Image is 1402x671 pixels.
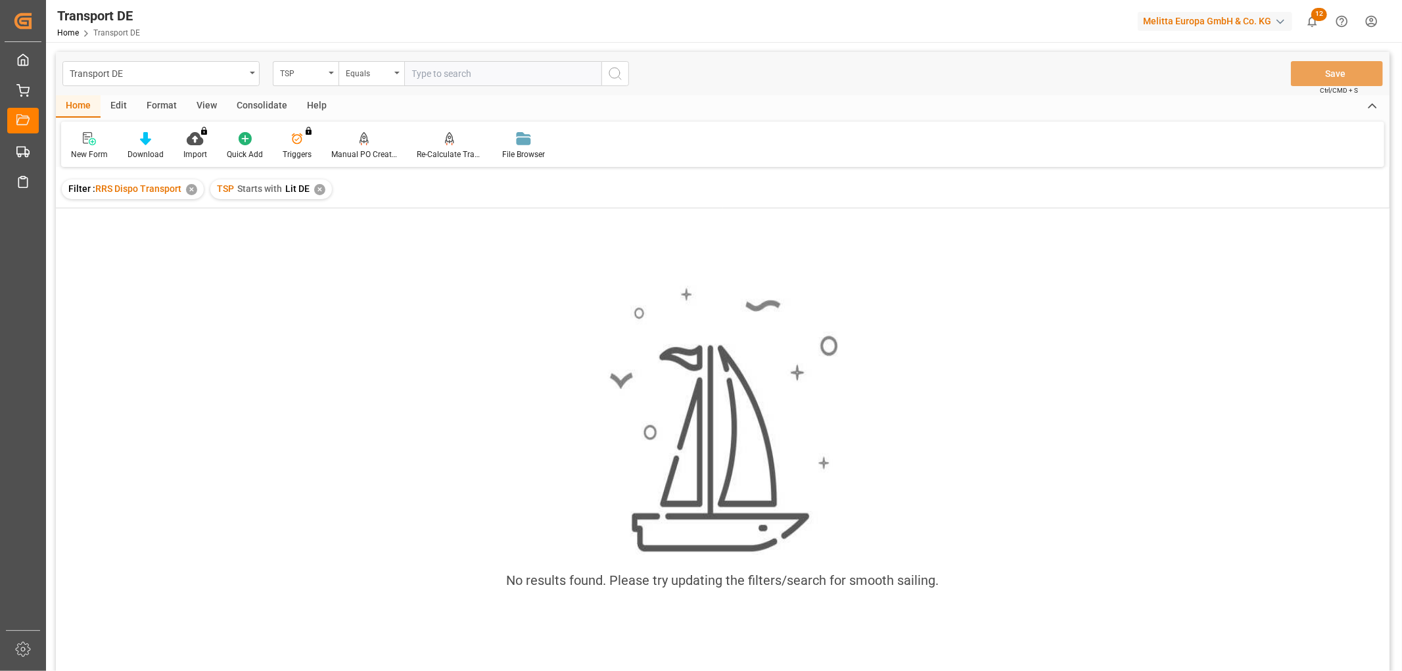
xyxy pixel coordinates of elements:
span: Filter : [68,183,95,194]
button: open menu [62,61,260,86]
input: Type to search [404,61,601,86]
div: ✕ [186,184,197,195]
span: Starts with [237,183,282,194]
button: Help Center [1327,7,1357,36]
span: 12 [1311,8,1327,21]
div: View [187,95,227,118]
div: File Browser [502,149,545,160]
button: Melitta Europa GmbH & Co. KG [1138,9,1297,34]
button: open menu [273,61,339,86]
div: Re-Calculate Transport Costs [417,149,482,160]
button: open menu [339,61,404,86]
span: TSP [217,183,234,194]
div: Download [128,149,164,160]
div: Equals [346,64,390,80]
div: ✕ [314,184,325,195]
button: search button [601,61,629,86]
div: Format [137,95,187,118]
img: smooth_sailing.jpeg [608,286,838,554]
button: show 12 new notifications [1297,7,1327,36]
div: Transport DE [70,64,245,81]
div: Melitta Europa GmbH & Co. KG [1138,12,1292,31]
div: New Form [71,149,108,160]
span: Lit DE [285,183,310,194]
div: TSP [280,64,325,80]
div: Edit [101,95,137,118]
a: Home [57,28,79,37]
div: Manual PO Creation [331,149,397,160]
div: No results found. Please try updating the filters/search for smooth sailing. [507,570,939,590]
div: Quick Add [227,149,263,160]
div: Transport DE [57,6,140,26]
span: RRS Dispo Transport [95,183,181,194]
button: Save [1291,61,1383,86]
div: Help [297,95,337,118]
div: Home [56,95,101,118]
div: Consolidate [227,95,297,118]
span: Ctrl/CMD + S [1320,85,1358,95]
